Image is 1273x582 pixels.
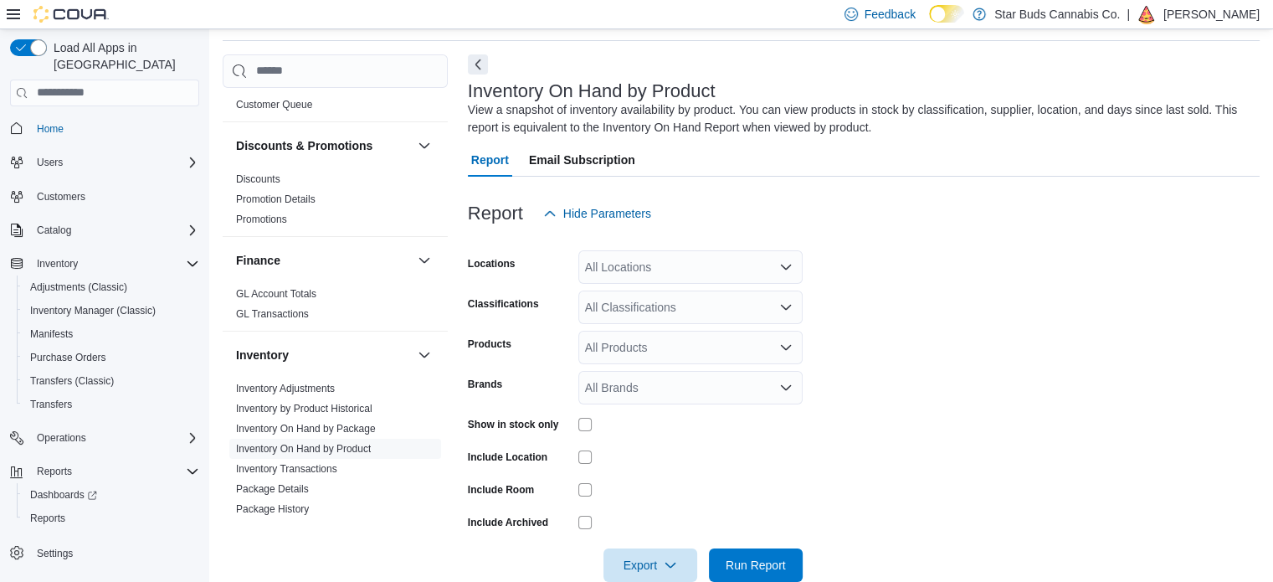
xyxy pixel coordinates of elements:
[30,543,80,564] a: Settings
[30,428,93,448] button: Operations
[236,173,280,185] a: Discounts
[3,426,206,450] button: Operations
[23,508,72,528] a: Reports
[23,277,134,297] a: Adjustments (Classic)
[17,322,206,346] button: Manifests
[37,122,64,136] span: Home
[236,422,376,435] span: Inventory On Hand by Package
[30,186,199,207] span: Customers
[30,281,127,294] span: Adjustments (Classic)
[30,374,114,388] span: Transfers (Classic)
[30,398,72,411] span: Transfers
[236,503,309,515] a: Package History
[468,516,548,529] label: Include Archived
[709,549,803,582] button: Run Report
[236,287,316,301] span: GL Account Totals
[236,307,309,321] span: GL Transactions
[3,252,206,276] button: Inventory
[236,252,411,269] button: Finance
[468,257,516,270] label: Locations
[1127,4,1130,24] p: |
[236,523,323,535] a: Product Expirations
[17,299,206,322] button: Inventory Manager (Classic)
[236,443,371,455] a: Inventory On Hand by Product
[236,463,337,475] a: Inventory Transactions
[468,203,523,224] h3: Report
[468,101,1251,136] div: View a snapshot of inventory availability by product. You can view products in stock by classific...
[23,324,80,344] a: Manifests
[223,95,448,121] div: Customer
[613,549,687,582] span: Export
[236,288,316,300] a: GL Account Totals
[3,184,206,209] button: Customers
[3,460,206,483] button: Reports
[23,394,199,415] span: Transfers
[223,284,448,331] div: Finance
[23,485,104,505] a: Dashboards
[236,482,309,496] span: Package Details
[30,351,106,364] span: Purchase Orders
[30,542,199,563] span: Settings
[17,346,206,369] button: Purchase Orders
[17,393,206,416] button: Transfers
[37,156,63,169] span: Users
[236,98,312,111] span: Customer Queue
[563,205,651,222] span: Hide Parameters
[468,418,559,431] label: Show in stock only
[23,371,199,391] span: Transfers (Classic)
[236,403,372,415] a: Inventory by Product Historical
[414,250,434,270] button: Finance
[994,4,1120,24] p: Star Buds Cannabis Co.
[779,341,793,354] button: Open list of options
[23,508,199,528] span: Reports
[30,152,69,173] button: Users
[779,260,793,274] button: Open list of options
[37,431,86,445] span: Operations
[236,173,280,186] span: Discounts
[37,224,71,237] span: Catalog
[30,220,78,240] button: Catalog
[30,254,199,274] span: Inventory
[236,213,287,226] span: Promotions
[236,502,309,516] span: Package History
[17,276,206,299] button: Adjustments (Classic)
[37,257,78,270] span: Inventory
[236,193,316,206] span: Promotion Details
[414,136,434,156] button: Discounts & Promotions
[30,327,73,341] span: Manifests
[236,462,337,476] span: Inventory Transactions
[468,297,539,311] label: Classifications
[23,301,199,321] span: Inventory Manager (Classic)
[865,6,916,23] span: Feedback
[236,99,312,111] a: Customer Queue
[471,143,509,177] span: Report
[1163,4,1260,24] p: [PERSON_NAME]
[236,402,372,415] span: Inventory by Product Historical
[236,193,316,205] a: Promotion Details
[30,304,156,317] span: Inventory Manager (Classic)
[236,347,411,363] button: Inventory
[30,152,199,173] span: Users
[236,347,289,363] h3: Inventory
[30,488,97,502] span: Dashboards
[236,252,280,269] h3: Finance
[236,483,309,495] a: Package Details
[30,512,65,525] span: Reports
[468,54,488,75] button: Next
[223,169,448,236] div: Discounts & Promotions
[1137,4,1157,24] div: Harrison Lewis
[468,451,547,464] label: Include Location
[236,523,323,536] span: Product Expirations
[236,382,335,395] span: Inventory Adjustments
[236,137,372,154] h3: Discounts & Promotions
[30,461,199,482] span: Reports
[236,137,411,154] button: Discounts & Promotions
[30,428,199,448] span: Operations
[37,190,85,203] span: Customers
[30,254,85,274] button: Inventory
[236,423,376,435] a: Inventory On Hand by Package
[468,337,511,351] label: Products
[30,187,92,207] a: Customers
[23,371,121,391] a: Transfers (Classic)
